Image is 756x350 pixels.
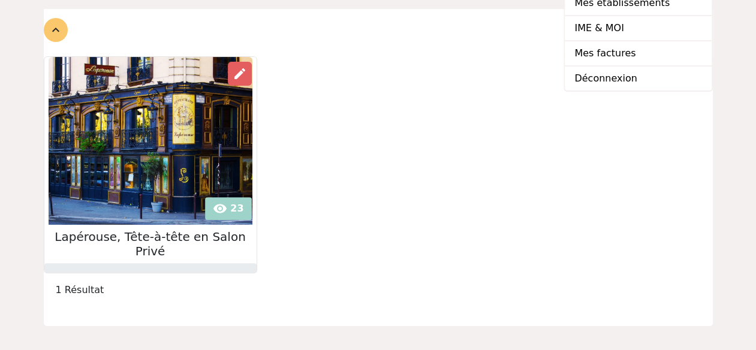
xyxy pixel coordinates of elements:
[565,41,711,67] a: Mes factures
[49,57,252,225] img: 1.jpg
[49,283,708,297] div: 1 Résultat
[233,67,247,81] span: edit
[44,18,68,42] div: expand_less
[44,230,257,258] h2: Lapérouse, Tête-à-tête en Salon Privé
[44,56,257,273] div: visibility 23 edit Lapérouse, Tête-à-tête en Salon Privé
[565,67,711,90] a: Déconnexion
[565,16,711,41] a: IME & MOI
